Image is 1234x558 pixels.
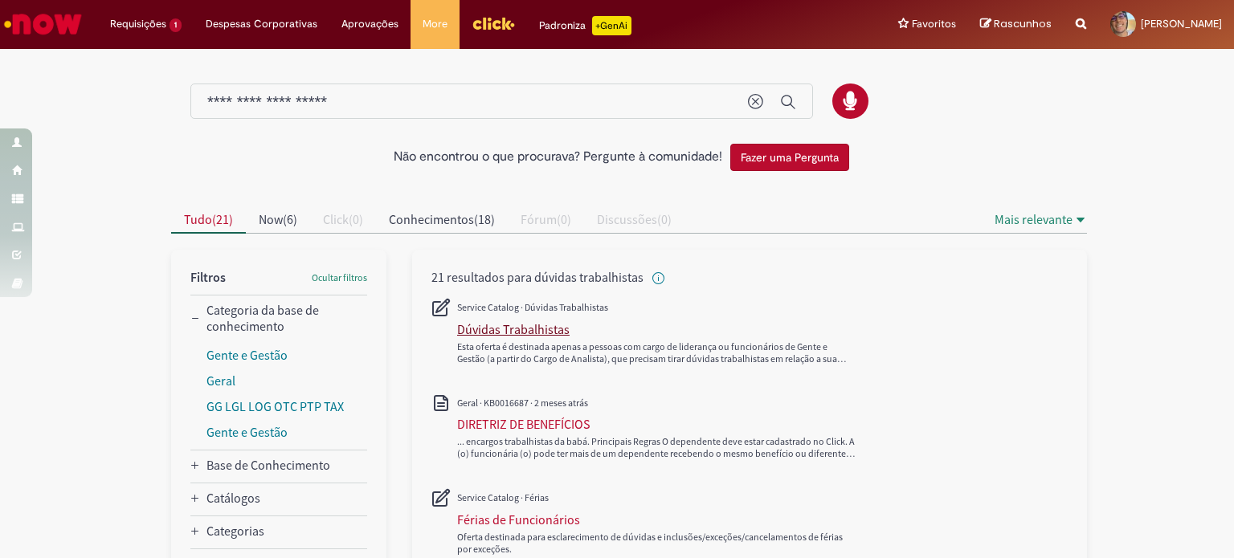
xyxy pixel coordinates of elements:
[170,18,182,32] span: 1
[1141,17,1222,31] span: [PERSON_NAME]
[206,16,317,32] span: Despesas Corporativas
[539,16,631,35] div: Padroniza
[2,8,84,40] img: ServiceNow
[423,16,447,32] span: More
[912,16,956,32] span: Favoritos
[730,144,849,171] button: Fazer uma Pergunta
[110,16,166,32] span: Requisições
[980,17,1052,32] a: Rascunhos
[994,16,1052,31] span: Rascunhos
[472,11,515,35] img: click_logo_yellow_360x200.png
[592,16,631,35] p: +GenAi
[341,16,398,32] span: Aprovações
[394,150,722,165] h2: Não encontrou o que procurava? Pergunte à comunidade!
